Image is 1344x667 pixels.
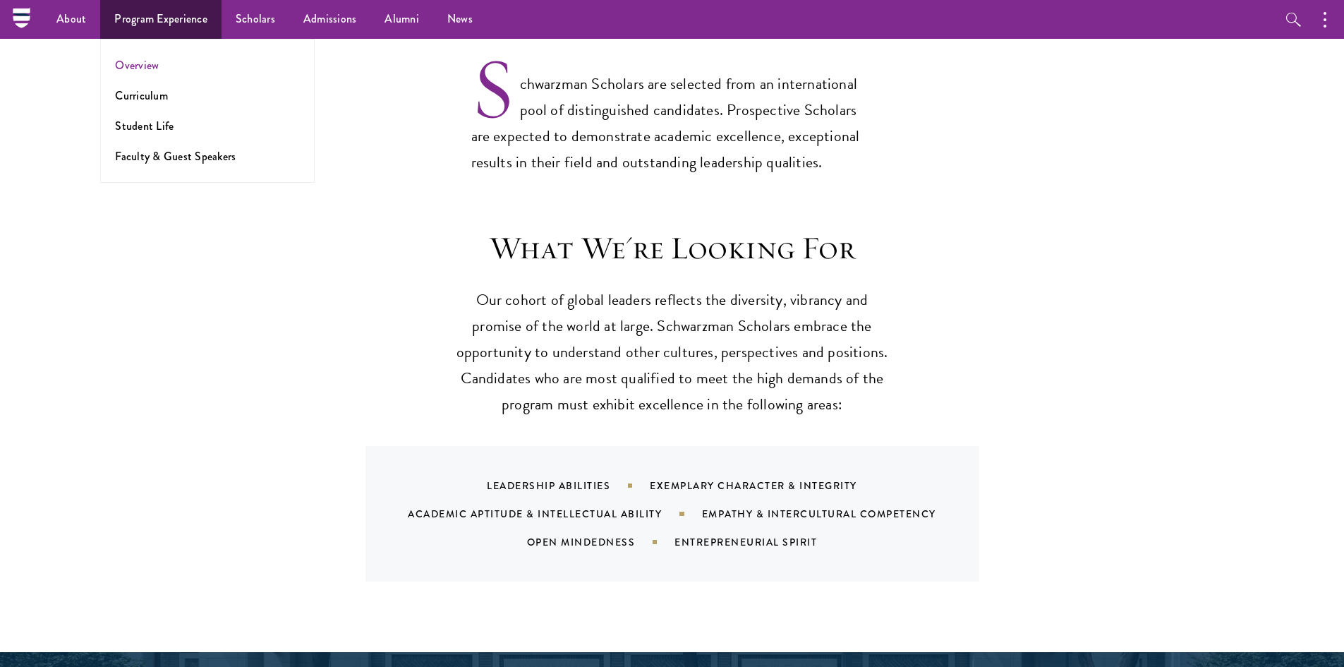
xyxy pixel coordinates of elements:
div: Academic Aptitude & Intellectual Ability [408,507,701,521]
h3: What We're Looking For [454,229,891,268]
div: Entrepreneurial Spirit [674,535,852,549]
a: Faculty & Guest Speakers [115,148,236,164]
a: Overview [115,57,159,73]
p: Schwarzman Scholars are selected from an international pool of distinguished candidates. Prospect... [471,48,873,176]
p: Our cohort of global leaders reflects the diversity, vibrancy and promise of the world at large. ... [454,287,891,418]
div: Leadership Abilities [487,479,650,493]
div: Open Mindedness [527,535,675,549]
a: Curriculum [115,88,168,104]
div: Exemplary Character & Integrity [650,479,892,493]
a: Student Life [115,118,174,134]
div: Empathy & Intercultural Competency [702,507,971,521]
